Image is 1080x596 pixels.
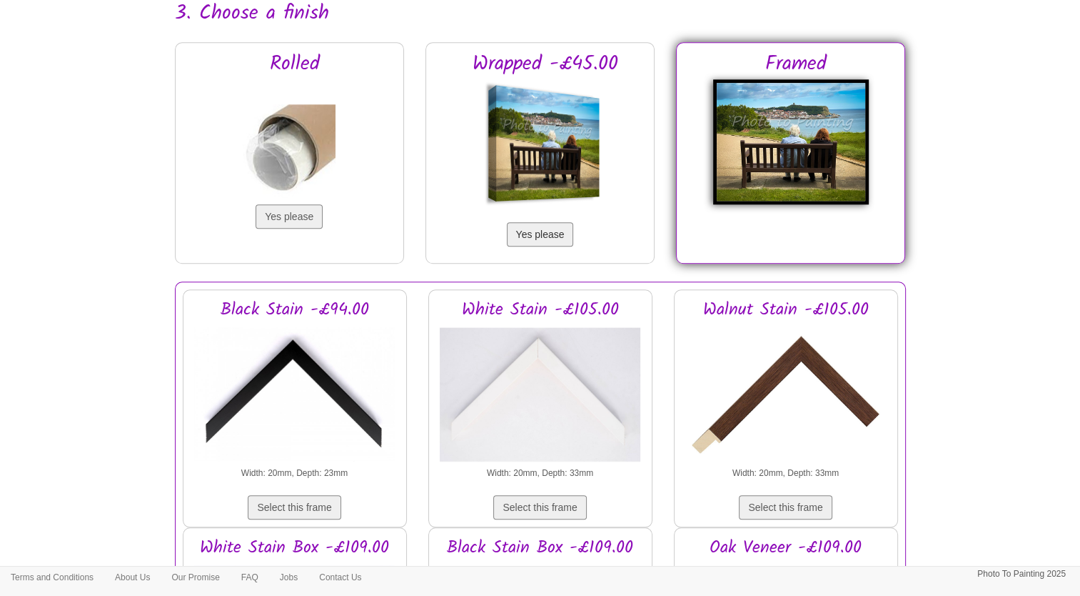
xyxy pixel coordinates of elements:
a: About Us [104,567,161,588]
span: £109.00 [806,534,862,562]
img: White Stain [440,323,640,466]
h2: Wrapped - [458,54,632,76]
h3: Black Stain Box - [436,539,645,557]
p: Width: 20mm, Depth: 33mm [436,466,645,481]
a: Jobs [269,567,308,588]
p: Photo To Painting 2025 [977,567,1066,582]
span: £109.00 [333,534,389,562]
h2: 3. Choose a finish [175,3,906,25]
img: Black Stain [194,323,395,466]
h3: Oak Veneer - [682,539,890,557]
h3: White Stain - [436,301,645,319]
img: Walnut Stain [685,323,886,466]
h3: White Stain Box - [191,539,399,557]
a: FAQ [231,567,269,588]
span: £105.00 [812,296,869,324]
button: Select this frame [739,495,832,520]
img: Framed [713,79,869,204]
h3: Black Stain - [191,301,399,319]
img: Rolled in a tube [243,104,335,197]
p: Width: 20mm, Depth: 33mm [682,466,890,481]
h2: Framed [709,54,883,76]
button: Yes please [256,204,323,229]
h3: Walnut Stain - [682,301,890,319]
h2: Rolled [208,54,382,76]
a: Our Promise [161,567,230,588]
button: Select this frame [248,495,340,520]
button: Select this frame [493,495,586,520]
a: Contact Us [308,567,372,588]
p: Width: 20mm, Depth: 23mm [191,466,399,481]
span: £94.00 [318,296,369,324]
span: £109.00 [577,534,633,562]
button: Yes please [507,222,574,247]
span: £105.00 [562,296,619,324]
span: £45.00 [559,48,618,80]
